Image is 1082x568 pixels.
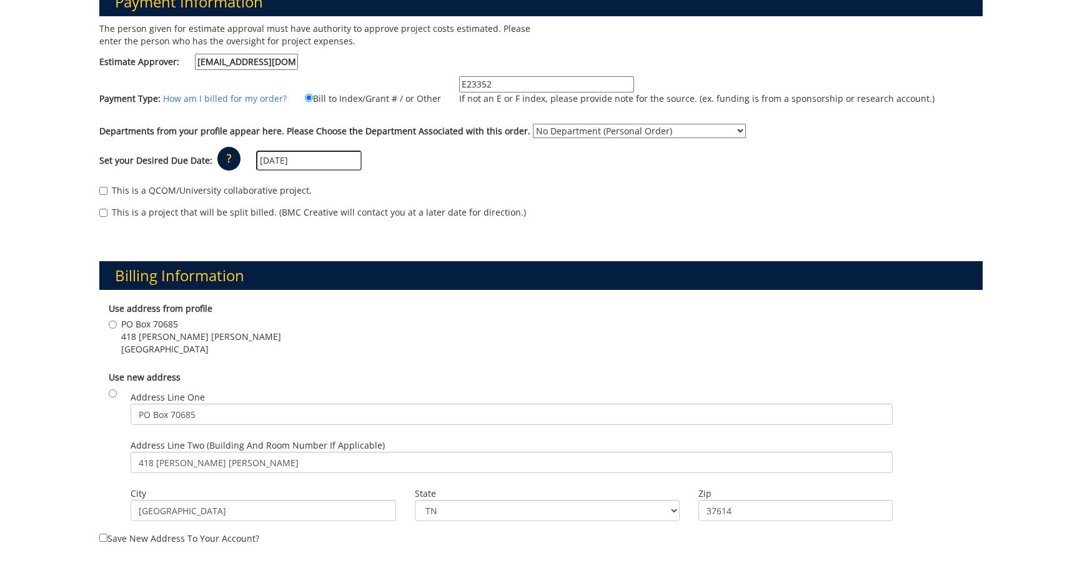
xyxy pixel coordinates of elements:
input: If not an E or F index, please provide note for the source. (ex. funding is from a sponsorship or... [459,76,634,92]
input: This is a QCOM/University collaborative project. [99,187,107,195]
p: If not an E or F index, please provide note for the source. (ex. funding is from a sponsorship or... [459,92,935,105]
input: Address Line One [131,404,893,425]
label: Departments from your profile appear here. Please Choose the Department Associated with this order. [99,125,530,137]
label: Bill to Index/Grant # / or Other [289,91,441,105]
label: This is a project that will be split billed. (BMC Creative will contact you at a later date for d... [99,206,526,219]
label: Address Line One [131,391,893,425]
a: How am I billed for my order? [163,92,287,104]
label: Address Line Two (Building and Room Number if applicable) [131,439,893,473]
h3: Billing Information [99,261,982,290]
span: PO Box 70685 [121,318,281,331]
p: ? [217,147,241,171]
input: Zip [698,500,893,521]
input: Save new address to your account? [99,534,107,542]
input: Estimate Approver: [195,54,298,70]
p: The person given for estimate approval must have authority to approve project costs estimated. Pl... [99,22,532,47]
label: This is a QCOM/University collaborative project. [99,184,312,197]
span: [GEOGRAPHIC_DATA] [121,343,281,356]
label: Payment Type: [99,92,161,105]
input: PO Box 70685 418 [PERSON_NAME] [PERSON_NAME] [GEOGRAPHIC_DATA] [109,321,117,329]
label: Set your Desired Due Date: [99,154,212,167]
label: Estimate Approver: [99,54,298,70]
input: Address Line Two (Building and Room Number if applicable) [131,452,893,473]
input: MM/DD/YYYY [256,151,362,171]
label: Zip [698,487,893,500]
b: Use address from profile [109,302,212,314]
b: Use new address [109,371,181,383]
input: This is a project that will be split billed. (BMC Creative will contact you at a later date for d... [99,209,107,217]
span: 418 [PERSON_NAME] [PERSON_NAME] [121,331,281,343]
input: City [131,500,395,521]
label: City [131,487,395,500]
label: State [415,487,680,500]
input: Bill to Index/Grant # / or Other [305,94,313,102]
